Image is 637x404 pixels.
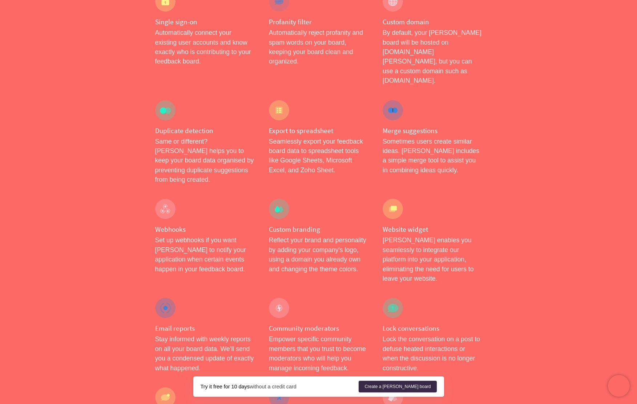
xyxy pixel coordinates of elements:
[359,381,436,392] a: Create a [PERSON_NAME] board
[383,334,482,373] p: Lock the conversation on a post to defuse heated interactions or when the discussion is no longer...
[155,235,254,274] p: Set up webhooks if you want [PERSON_NAME] to notify your application when certain events happen i...
[269,324,368,333] h4: Community moderators
[383,324,482,333] h4: Lock conversations
[269,137,368,175] p: Seamlessly export your feedback board data to spreadsheet tools like Google Sheets, Microsoft Exc...
[201,383,359,390] div: without a credit card
[269,235,368,274] p: Reflect your brand and personality by adding your company's logo, using a domain you already own ...
[155,334,254,373] p: Stay informed with weekly reports on all your board data. We’ll send you a condensed update of ex...
[155,17,254,26] h4: Single sign-on
[155,137,254,185] p: Same or different? [PERSON_NAME] helps you to keep your board data organised by preventing duplic...
[155,324,254,333] h4: Email reports
[383,28,482,85] p: By default, your [PERSON_NAME] board will be hosted on [DOMAIN_NAME][PERSON_NAME], but you can us...
[155,28,254,66] p: Automatically connect your existing user accounts and know exactly who is contributing to your fe...
[201,384,250,389] strong: Try it free for 10 days
[608,375,630,397] iframe: Chatra live chat
[383,137,482,175] p: Sometimes users create similar ideas. [PERSON_NAME] includes a simple merge tool to assist you in...
[269,28,368,66] p: Automatically reject profanity and spam words on your board, keeping your board clean and organized.
[383,126,482,135] h4: Merge suggestions
[269,126,368,135] h4: Export to spreadsheet
[269,17,368,26] h4: Profanity filter
[383,235,482,283] p: [PERSON_NAME] enables you seamlessly to integrate our platform into your application, eliminating...
[269,225,368,234] h4: Custom branding
[269,334,368,373] p: Empower specific community members that you trust to become moderators who will help you manage i...
[155,225,254,234] h4: Webhooks
[383,17,482,26] h4: Custom domain
[383,225,482,234] h4: Website widget
[155,126,254,135] h4: Duplicate detection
